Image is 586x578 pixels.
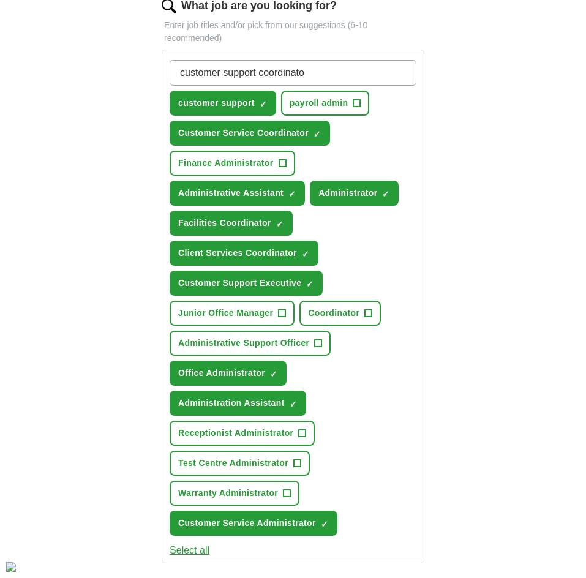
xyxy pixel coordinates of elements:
span: ✓ [288,189,296,199]
span: Administrator [318,187,377,200]
button: Junior Office Manager [170,301,295,326]
span: ✓ [270,369,277,379]
button: payroll admin [281,91,370,116]
div: Cookie consent button [6,562,16,572]
button: Administration Assistant✓ [170,391,306,416]
button: Finance Administrator [170,151,295,176]
button: Select all [170,543,209,558]
button: customer support✓ [170,91,276,116]
button: Client Services Coordinator✓ [170,241,318,266]
span: Receptionist Administrator [178,427,293,440]
button: Customer Service Administrator✓ [170,511,337,536]
span: Client Services Coordinator [178,247,297,260]
button: Receptionist Administrator [170,421,315,446]
input: Type a job title and press enter [170,60,416,86]
span: Administration Assistant [178,397,285,410]
span: customer support [178,97,255,110]
span: Finance Administrator [178,157,273,170]
span: ✓ [302,249,309,259]
span: ✓ [290,399,297,409]
button: Test Centre Administrator [170,451,310,476]
span: Junior Office Manager [178,307,273,320]
span: Warranty Administrator [178,487,278,500]
span: ✓ [276,219,284,229]
span: payroll admin [290,97,348,110]
button: Customer Support Executive✓ [170,271,323,296]
span: Coordinator [308,307,359,320]
button: Facilities Coordinator✓ [170,211,293,236]
span: Customer Support Executive [178,277,301,290]
p: Enter job titles and/or pick from our suggestions (6-10 recommended) [162,19,424,45]
span: ✓ [382,189,389,199]
span: ✓ [321,519,328,529]
button: Administrator✓ [310,181,399,206]
span: Facilities Coordinator [178,217,271,230]
span: ✓ [306,279,314,289]
span: Customer Service Coordinator [178,127,309,140]
img: Cookie%20settings [6,562,16,572]
button: Warranty Administrator [170,481,299,506]
span: ✓ [314,129,321,139]
button: Administrative Assistant✓ [170,181,305,206]
span: Administrative Assistant [178,187,284,200]
span: Office Administrator [178,367,265,380]
button: Administrative Support Officer [170,331,331,356]
button: Customer Service Coordinator✓ [170,121,330,146]
span: ✓ [260,99,267,109]
button: Office Administrator✓ [170,361,287,386]
span: Test Centre Administrator [178,457,288,470]
button: Coordinator [299,301,381,326]
span: Customer Service Administrator [178,517,316,530]
span: Administrative Support Officer [178,337,309,350]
